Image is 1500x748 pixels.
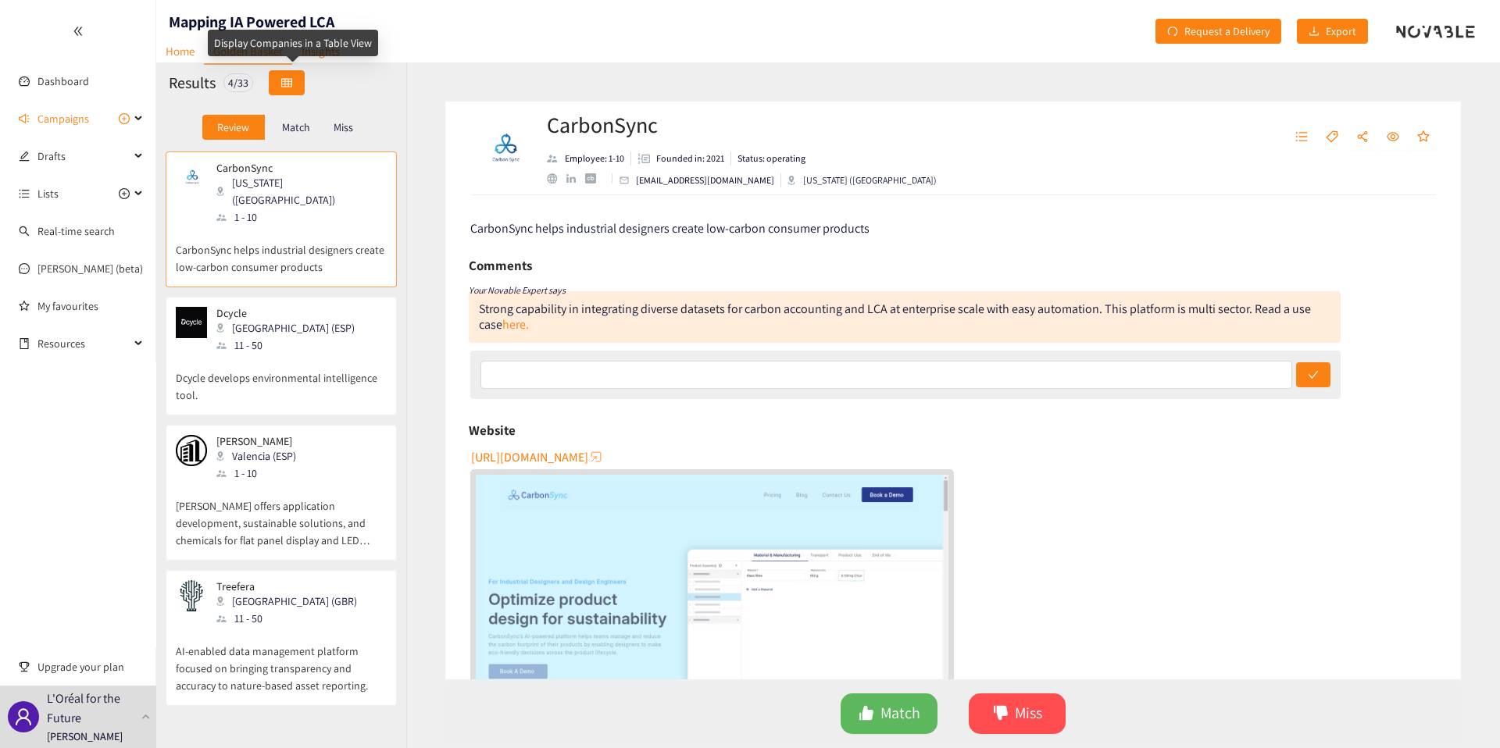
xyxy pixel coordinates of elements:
[841,693,937,734] button: likeMatch
[73,26,84,37] span: double-left
[547,151,631,166] li: Employees
[1318,125,1346,150] button: tag
[993,705,1009,723] span: dislike
[19,151,30,162] span: edit
[176,627,387,694] p: AI-enabled data management platform focused on bringing transparency and accuracy to nature-based...
[1356,130,1369,144] span: share-alt
[216,162,376,174] p: CarbonSync
[1387,130,1399,144] span: eye
[19,113,30,124] span: sound
[37,74,89,88] a: Dashboard
[216,435,296,447] p: [PERSON_NAME]
[471,444,604,469] button: [URL][DOMAIN_NAME]
[19,188,30,199] span: unordered-list
[334,121,353,134] p: Miss
[216,465,305,482] div: 1 - 10
[37,141,130,172] span: Drafts
[216,593,366,610] div: [GEOGRAPHIC_DATA] (GBR)
[169,72,216,94] h2: Results
[281,77,292,90] span: table
[216,319,364,337] div: [GEOGRAPHIC_DATA] (ESP)
[787,173,937,187] div: [US_STATE] ([GEOGRAPHIC_DATA])
[204,39,292,65] a: Golden Basket
[1417,130,1430,144] span: star
[1184,23,1270,40] span: Request a Delivery
[216,208,385,226] div: 1 - 10
[119,113,130,124] span: plus-circle
[37,178,59,209] span: Lists
[269,70,305,95] button: table
[1295,130,1308,144] span: unordered-list
[37,651,144,682] span: Upgrade your plan
[1308,369,1319,382] span: check
[14,707,33,726] span: user
[217,121,249,134] p: Review
[176,482,387,549] p: [PERSON_NAME] offers application development, sustainable solutions, and chemicals for flat panel...
[156,39,204,63] a: Home
[37,224,115,238] a: Real-time search
[37,262,143,276] a: [PERSON_NAME] (beta)
[469,284,566,296] i: Your Novable Expert says
[1326,23,1356,40] span: Export
[1167,26,1178,38] span: redo
[1015,701,1042,725] span: Miss
[656,151,724,166] p: Founded in: 2021
[37,103,89,134] span: Campaigns
[216,337,364,354] div: 11 - 50
[880,701,920,725] span: Match
[47,689,135,728] p: L'Oréal for the Future
[476,475,948,740] a: website
[1238,579,1500,748] div: Widget de chat
[1297,19,1368,44] button: downloadExport
[47,728,123,745] p: [PERSON_NAME]
[282,121,310,134] p: Match
[565,151,624,166] p: Employee: 1-10
[216,307,355,319] p: Dcycle
[636,173,774,187] p: [EMAIL_ADDRESS][DOMAIN_NAME]
[476,475,948,740] img: Snapshot of the Company's website
[37,290,144,322] a: My favourites
[176,226,387,276] p: CarbonSync helps industrial designers create low-carbon consumer products
[119,188,130,199] span: plus-circle
[547,109,937,141] h2: CarbonSync
[216,174,385,208] div: [US_STATE] ([GEOGRAPHIC_DATA])
[585,173,605,183] a: crunchbase
[216,610,366,627] div: 11 - 50
[176,307,207,338] img: Snapshot of the company's website
[176,162,207,193] img: Snapshot of the company's website
[1326,130,1338,144] span: tag
[1238,579,1500,748] iframe: Chat Widget
[1287,125,1316,150] button: unordered-list
[169,11,334,33] h1: Mapping IA Powered LCA
[547,173,566,183] a: website
[1348,125,1377,150] button: share-alt
[1409,125,1437,150] button: star
[223,73,253,92] div: 4 / 33
[216,580,357,593] p: Treefera
[176,580,207,611] img: Snapshot of the company's website
[292,39,349,63] a: Insights
[1309,26,1320,38] span: download
[470,220,870,237] span: CarbonSync helps industrial designers create low-carbon consumer products
[469,254,532,277] h6: Comments
[19,661,30,672] span: trophy
[176,435,207,466] img: Snapshot of the company's website
[859,705,874,723] span: like
[471,447,588,467] span: [URL][DOMAIN_NAME]
[631,151,731,166] li: Founded in year
[1379,125,1407,150] button: eye
[19,338,30,349] span: book
[176,354,387,404] p: Dcycle develops environmental intelligence tool.
[502,316,529,333] a: here.
[1296,362,1330,387] button: check
[737,151,805,166] p: Status: operating
[479,301,1311,333] div: Strong capability in integrating diverse datasets for carbon accounting and LCA at enterprise sca...
[731,151,805,166] li: Status
[37,328,130,359] span: Resources
[969,693,1066,734] button: dislikeMiss
[1155,19,1281,44] button: redoRequest a Delivery
[216,447,305,465] div: Valencia (ESP)
[469,419,516,442] h6: Website
[473,117,535,180] img: Company Logo
[566,174,585,183] a: linkedin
